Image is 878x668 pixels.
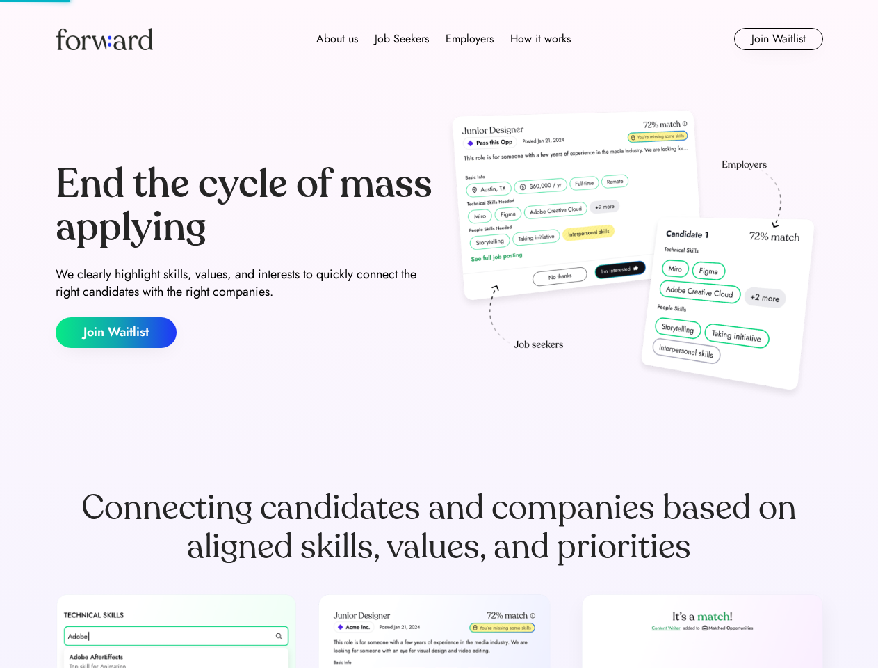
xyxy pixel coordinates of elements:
img: Forward logo [56,28,153,50]
button: Join Waitlist [56,317,177,348]
div: About us [316,31,358,47]
button: Join Waitlist [734,28,823,50]
div: How it works [510,31,571,47]
img: hero-image.png [445,106,823,405]
div: Job Seekers [375,31,429,47]
div: We clearly highlight skills, values, and interests to quickly connect the right candidates with t... [56,266,434,301]
div: Connecting candidates and companies based on aligned skills, values, and priorities [56,488,823,566]
div: End the cycle of mass applying [56,163,434,248]
div: Employers [446,31,494,47]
